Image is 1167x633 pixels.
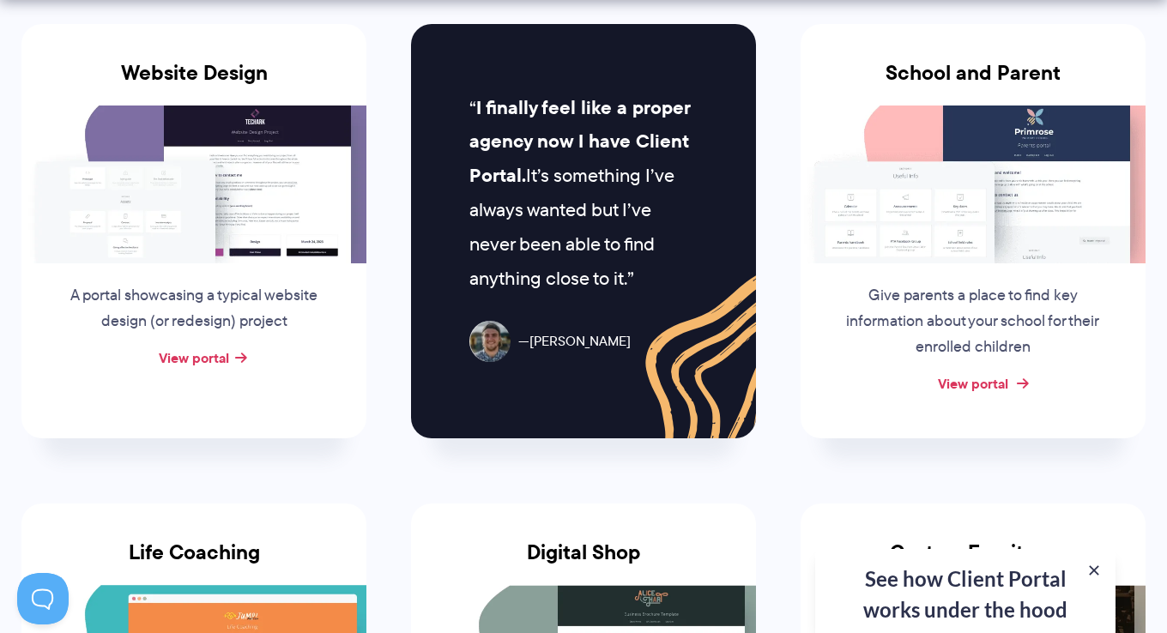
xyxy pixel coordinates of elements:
[518,329,631,354] span: [PERSON_NAME]
[159,347,229,368] a: View portal
[469,91,697,296] p: It’s something I’ve always wanted but I’ve never been able to find anything close to it.
[938,373,1008,394] a: View portal
[411,540,756,585] h3: Digital Shop
[17,573,69,624] iframe: Toggle Customer Support
[843,283,1104,360] p: Give parents a place to find key information about your school for their enrolled children
[21,540,366,585] h3: Life Coaching
[801,540,1146,585] h3: Custom Furniture
[801,61,1146,105] h3: School and Parent
[63,283,324,335] p: A portal showcasing a typical website design (or redesign) project
[469,93,690,190] strong: I finally feel like a proper agency now I have Client Portal.
[21,61,366,105] h3: Website Design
